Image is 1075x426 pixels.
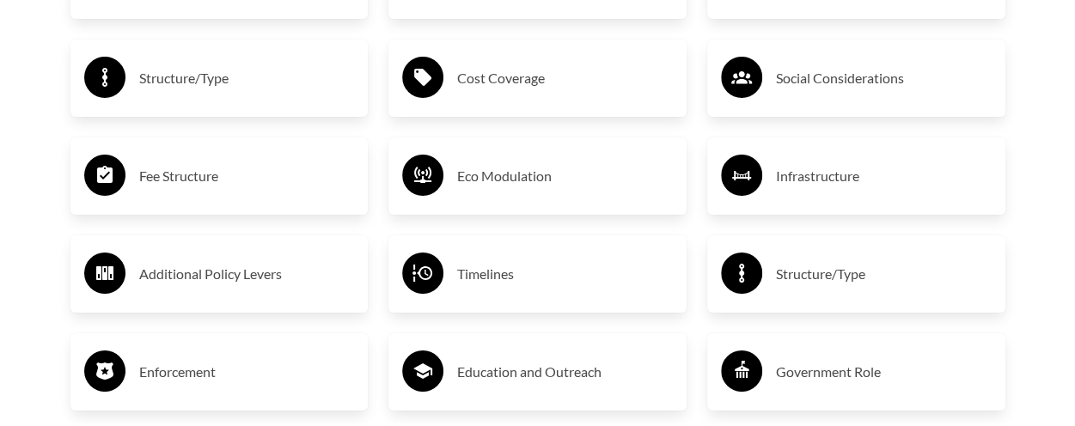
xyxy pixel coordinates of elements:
[139,64,355,92] h3: Structure/Type
[776,260,992,288] h3: Structure/Type
[139,162,355,190] h3: Fee Structure
[139,260,355,288] h3: Additional Policy Levers
[776,358,992,386] h3: Government Role
[139,358,355,386] h3: Enforcement
[457,64,673,92] h3: Cost Coverage
[776,162,992,190] h3: Infrastructure
[457,358,673,386] h3: Education and Outreach
[457,162,673,190] h3: Eco Modulation
[776,64,992,92] h3: Social Considerations
[457,260,673,288] h3: Timelines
